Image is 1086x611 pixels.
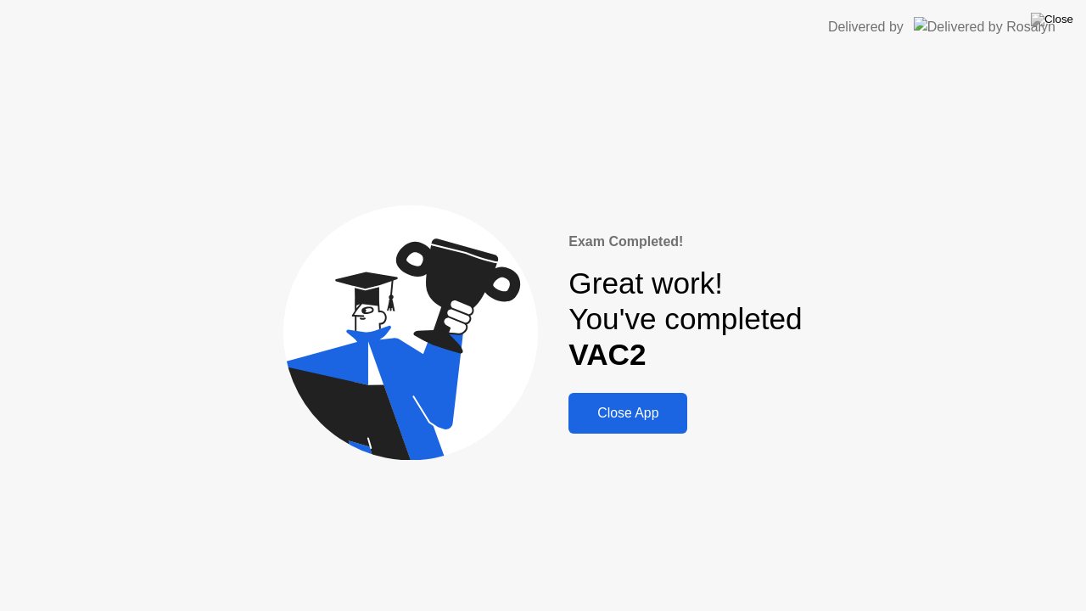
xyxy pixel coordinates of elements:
[568,393,687,434] button: Close App
[574,406,682,421] div: Close App
[914,17,1055,36] img: Delivered by Rosalyn
[828,17,904,37] div: Delivered by
[568,338,646,371] b: VAC2
[568,232,802,252] div: Exam Completed!
[1031,13,1073,26] img: Close
[568,266,802,373] div: Great work! You've completed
